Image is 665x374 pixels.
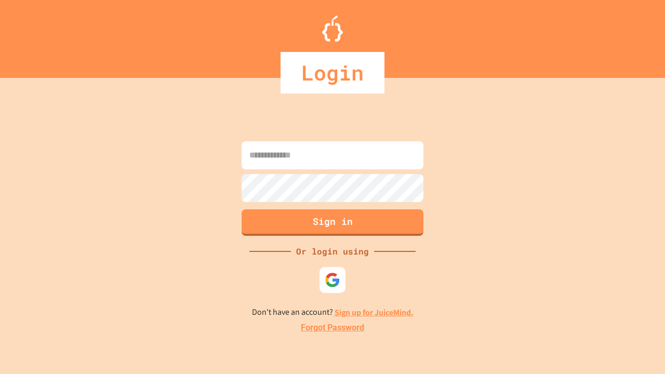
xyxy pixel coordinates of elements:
[291,245,374,258] div: Or login using
[242,209,423,236] button: Sign in
[322,16,343,42] img: Logo.svg
[335,307,414,318] a: Sign up for JuiceMind.
[252,306,414,319] p: Don't have an account?
[325,272,340,288] img: google-icon.svg
[281,52,384,94] div: Login
[301,322,364,334] a: Forgot Password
